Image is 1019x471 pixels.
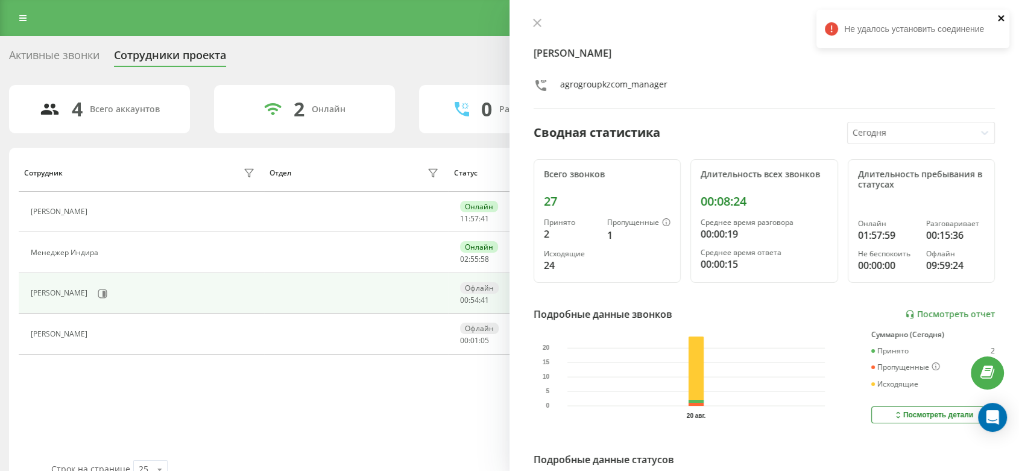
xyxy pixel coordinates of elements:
div: Онлайн [858,220,916,228]
div: Среднее время разговора [701,218,827,227]
div: 00:08:24 [701,194,827,209]
div: Всего звонков [544,169,670,180]
div: Онлайн [312,104,345,115]
div: 09:59:24 [926,258,985,273]
div: Среднее время ответа [701,248,827,257]
div: 0 [481,98,492,121]
div: Сотрудник [24,169,63,177]
span: 57 [470,213,479,224]
text: 10 [543,374,550,381]
div: Длительность всех звонков [701,169,827,180]
button: Посмотреть детали [871,406,995,423]
div: 2 [544,227,598,241]
div: Подробные данные статусов [534,452,674,467]
div: : : [460,215,489,223]
div: Суммарно (Сегодня) [871,330,995,339]
div: Длительность пребывания в статусах [858,169,985,190]
div: Всего аккаунтов [90,104,160,115]
span: 01 [470,335,479,346]
span: 54 [470,295,479,305]
div: [PERSON_NAME] [31,207,90,216]
div: Подробные данные звонков [534,307,672,321]
div: 00:15:36 [926,228,985,242]
div: 2 [991,347,995,355]
text: 15 [543,359,550,366]
div: [PERSON_NAME] [31,289,90,297]
text: 20 авг. [687,413,706,419]
span: 58 [481,254,489,264]
text: 0 [546,403,550,409]
div: Онлайн [460,201,498,212]
div: Пропущенные [607,218,670,228]
span: 55 [470,254,479,264]
div: Принято [871,347,909,355]
div: 24 [544,258,598,273]
div: : : [460,337,489,345]
button: close [997,13,1006,25]
span: 05 [481,335,489,346]
div: 27 [544,194,670,209]
div: Сотрудники проекта [114,49,226,68]
span: 02 [460,254,468,264]
div: : : [460,255,489,264]
div: 00:00:19 [701,227,827,241]
div: 1 [607,228,670,242]
div: Офлайн [926,250,985,258]
div: : : [460,296,489,305]
div: Исходящие [544,250,598,258]
div: Офлайн [460,282,499,294]
span: 41 [481,295,489,305]
div: Разговаривают [499,104,565,115]
span: 00 [460,335,468,346]
div: Не беспокоить [858,250,916,258]
div: Онлайн [460,241,498,253]
div: agrogroupkzcom_manager [560,78,667,96]
div: Не удалось установить соединение [816,10,1009,48]
div: Open Intercom Messenger [978,403,1007,432]
div: Менеджер Индира [31,248,101,257]
div: 4 [72,98,83,121]
div: Посмотреть детали [893,410,973,420]
div: Статус [454,169,478,177]
a: Посмотреть отчет [905,309,995,320]
text: 20 [543,345,550,352]
text: 5 [546,388,550,395]
div: Офлайн [460,323,499,334]
div: Принято [544,218,598,227]
div: 00:00:15 [701,257,827,271]
span: 11 [460,213,468,224]
div: 00:00:00 [858,258,916,273]
div: Сводная статистика [534,124,660,142]
span: 41 [481,213,489,224]
div: [PERSON_NAME] [31,330,90,338]
div: 01:57:59 [858,228,916,242]
div: Отдел [270,169,291,177]
div: Исходящие [871,380,918,388]
div: Пропущенные [871,362,940,372]
h4: [PERSON_NAME] [534,46,995,60]
div: 2 [294,98,304,121]
div: Разговаривает [926,220,985,228]
span: 00 [460,295,468,305]
div: Активные звонки [9,49,99,68]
